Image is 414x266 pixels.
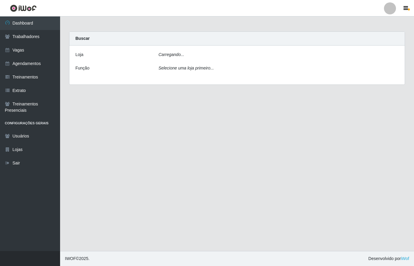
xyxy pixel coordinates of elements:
label: Loja [75,52,83,58]
img: CoreUI Logo [10,4,37,12]
strong: Buscar [75,36,90,41]
label: Função [75,65,90,71]
span: Desenvolvido por [368,256,409,262]
a: iWof [401,256,409,261]
span: © 2025 . [65,256,90,262]
i: Carregando... [159,52,184,57]
i: Selecione uma loja primeiro... [159,66,214,70]
span: IWOF [65,256,76,261]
